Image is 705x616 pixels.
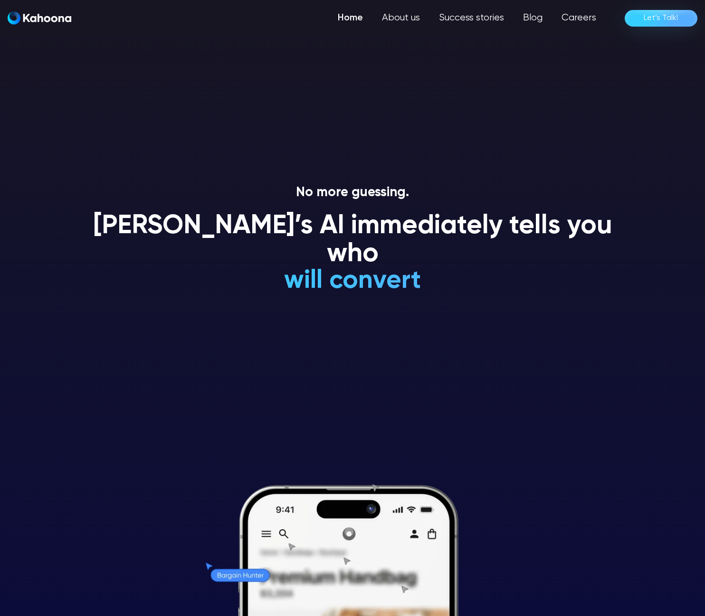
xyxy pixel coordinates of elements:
h1: will convert [213,267,493,295]
a: Blog [514,9,552,28]
p: No more guessing. [82,185,623,201]
a: Careers [552,9,606,28]
div: Let’s Talk! [644,10,678,26]
a: Home [328,9,372,28]
a: About us [372,9,429,28]
a: home [8,11,71,25]
a: Success stories [429,9,514,28]
a: Let’s Talk! [625,10,697,27]
h1: [PERSON_NAME]’s AI immediately tells you who [82,212,623,269]
img: Kahoona logo white [8,11,71,25]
